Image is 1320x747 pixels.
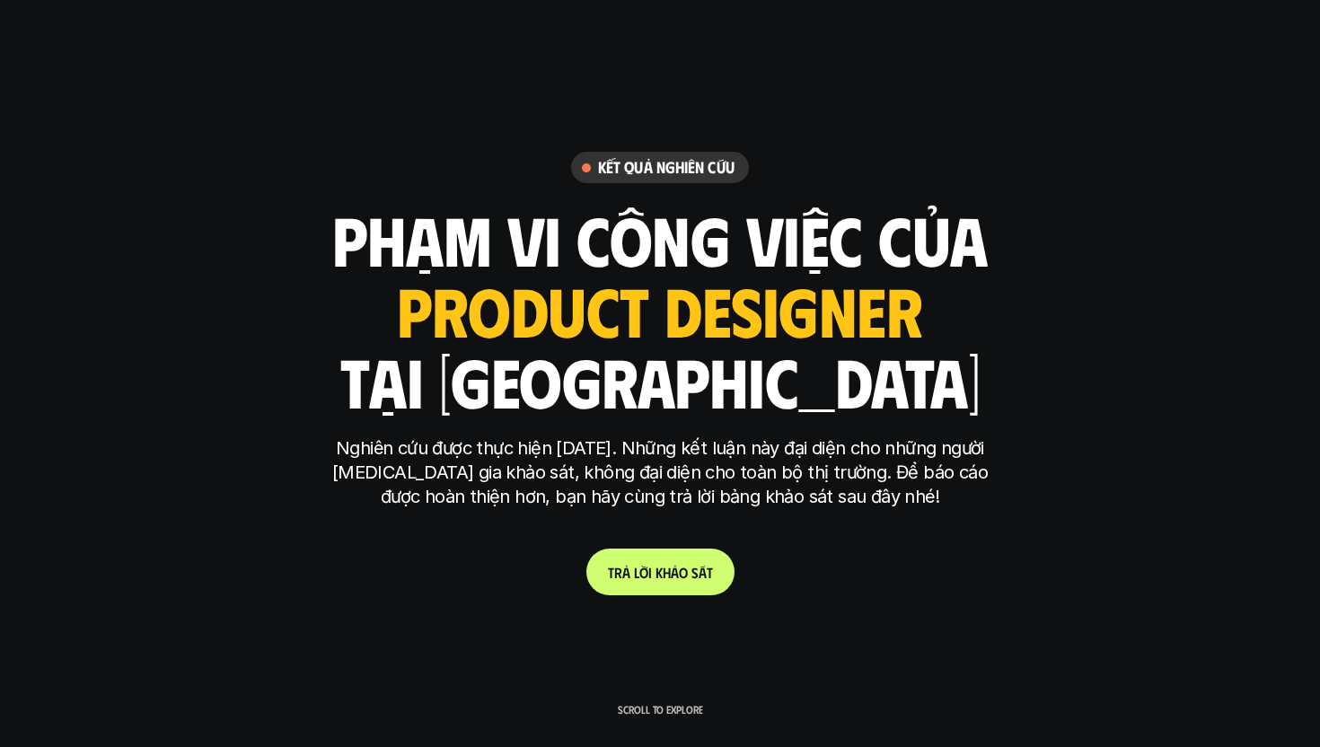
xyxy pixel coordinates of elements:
[671,564,679,581] span: ả
[622,564,630,581] span: ả
[639,564,648,581] span: ờ
[699,564,707,581] span: á
[691,564,699,581] span: s
[586,549,735,595] a: Trảlờikhảosát
[663,564,671,581] span: h
[634,564,639,581] span: l
[323,436,997,509] p: Nghiên cứu được thực hiện [DATE]. Những kết luận này đại diện cho những người [MEDICAL_DATA] gia ...
[608,564,614,581] span: T
[648,564,652,581] span: i
[340,343,981,418] h1: tại [GEOGRAPHIC_DATA]
[707,564,713,581] span: t
[656,564,663,581] span: k
[679,564,688,581] span: o
[598,157,735,178] h6: Kết quả nghiên cứu
[332,201,988,277] h1: phạm vi công việc của
[614,564,622,581] span: r
[618,703,703,716] p: Scroll to explore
